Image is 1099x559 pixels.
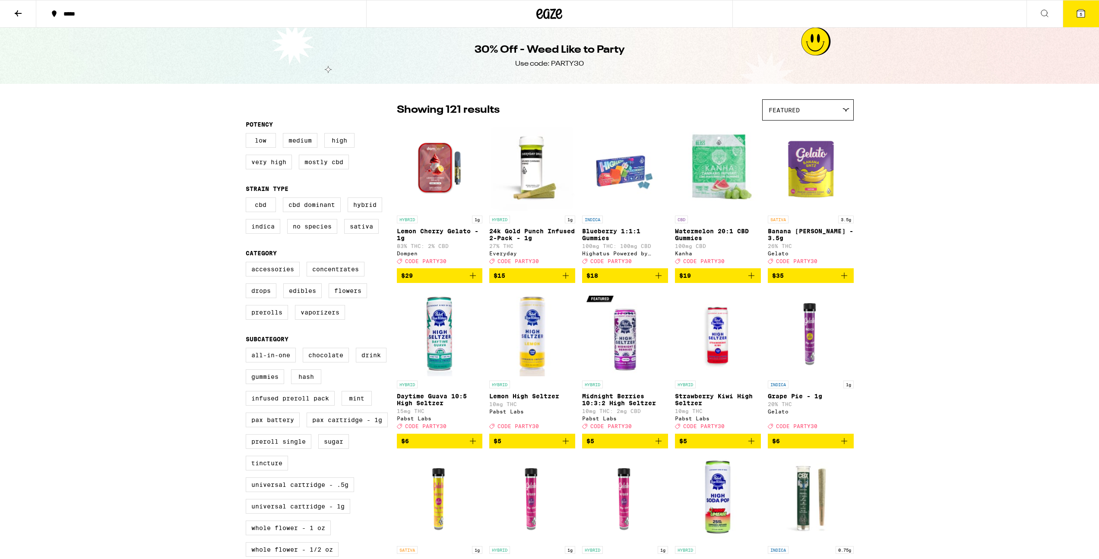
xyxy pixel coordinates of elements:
[324,133,355,148] label: High
[590,424,632,429] span: CODE PARTY30
[582,393,668,407] p: Midnight Berries 10:3:2 High Seltzer
[318,434,349,449] label: Sugar
[582,216,603,223] p: INDICA
[582,290,668,376] img: Pabst Labs - Midnight Berries 10:3:2 High Seltzer
[582,228,668,241] p: Blueberry 1:1:1 Gummies
[582,381,603,388] p: HYBRID
[497,258,539,264] span: CODE PARTY30
[397,416,483,421] div: Pabst Labs
[246,155,292,169] label: Very High
[843,381,854,388] p: 1g
[489,401,575,407] p: 10mg THC
[295,305,345,320] label: Vaporizers
[397,408,483,414] p: 15mg THC
[582,243,668,249] p: 100mg THC: 100mg CBD
[582,125,668,268] a: Open page for Blueberry 1:1:1 Gummies from Highatus Powered by Cannabiotix
[489,290,575,376] img: Pabst Labs - Lemon High Seltzer
[342,391,372,406] label: Mint
[675,546,696,554] p: HYBRID
[246,542,339,557] label: Whole Flower - 1/2 oz
[565,546,575,554] p: 1g
[307,262,364,276] label: Concentrates
[246,521,331,535] label: Whole Flower - 1 oz
[397,290,483,433] a: Open page for Daytime Guava 10:5 High Seltzer from Pabst Labs
[246,434,311,449] label: Preroll Single
[405,258,447,264] span: CODE PARTY30
[586,272,598,279] span: $18
[489,546,510,554] p: HYBRID
[246,121,273,128] legend: Potency
[489,125,575,211] img: Everyday - 24k Gold Punch Infused 2-Pack - 1g
[246,348,296,362] label: All-In-One
[494,272,505,279] span: $15
[776,424,817,429] span: CODE PARTY30
[283,197,341,212] label: CBD Dominant
[675,125,761,268] a: Open page for Watermelon 20:1 CBD Gummies from Kanha
[1080,12,1082,17] span: 5
[246,305,288,320] label: Prerolls
[683,258,725,264] span: CODE PARTY30
[590,258,632,264] span: CODE PARTY30
[397,268,483,283] button: Add to bag
[397,251,483,256] div: Dompen
[586,438,594,445] span: $5
[401,272,413,279] span: $29
[472,546,482,554] p: 1g
[582,290,668,433] a: Open page for Midnight Berries 10:3:2 High Seltzer from Pabst Labs
[683,424,725,429] span: CODE PARTY30
[475,43,625,57] h1: 30% Off - Weed Like to Party
[489,455,575,542] img: Gelato - MAC - 1g
[838,216,854,223] p: 3.5g
[489,393,575,400] p: Lemon High Seltzer
[489,216,510,223] p: HYBRID
[768,290,854,433] a: Open page for Grape Pie - 1g from Gelato
[515,59,584,69] div: Use code: PARTY30
[768,216,789,223] p: SATIVA
[246,499,350,514] label: Universal Cartridge - 1g
[299,155,349,169] label: Mostly CBD
[246,413,300,427] label: PAX Battery
[768,434,854,448] button: Add to bag
[489,381,510,388] p: HYBRID
[397,393,483,407] p: Daytime Guava 10:5 High Seltzer
[675,393,761,407] p: Strawberry Kiwi High Seltzer
[397,103,500,118] p: Showing 121 results
[397,546,418,554] p: SATIVA
[675,455,761,542] img: Pabst Labs - Cherry Limeade High Soda Pop Seltzer - 25mg
[397,455,483,542] img: Gelato - Strawberry Cough - 1g
[246,219,280,234] label: Indica
[494,438,501,445] span: $5
[768,290,854,376] img: Gelato - Grape Pie - 1g
[772,272,784,279] span: $35
[582,546,603,554] p: HYBRID
[768,125,854,268] a: Open page for Banana Runtz - 3.5g from Gelato
[768,546,789,554] p: INDICA
[768,455,854,542] img: Cannabiotix - Dropane - 0.75g
[675,125,761,211] img: Kanha - Watermelon 20:1 CBD Gummies
[582,455,668,542] img: Gelato - Strawberry Gelato - 1g
[489,409,575,414] div: Pabst Labs
[246,197,276,212] label: CBD
[768,381,789,388] p: INDICA
[582,251,668,256] div: Highatus Powered by Cannabiotix
[246,391,335,406] label: Infused Preroll Pack
[675,251,761,256] div: Kanha
[489,268,575,283] button: Add to bag
[768,251,854,256] div: Gelato
[246,185,288,192] legend: Strain Type
[497,424,539,429] span: CODE PARTY30
[675,381,696,388] p: HYBRID
[768,409,854,414] div: Gelato
[246,133,276,148] label: Low
[489,434,575,448] button: Add to bag
[397,125,483,211] img: Dompen - Lemon Cherry Gelato - 1g
[582,434,668,448] button: Add to bag
[246,250,277,257] legend: Category
[679,438,687,445] span: $5
[344,219,379,234] label: Sativa
[772,438,780,445] span: $6
[397,290,483,376] img: Pabst Labs - Daytime Guava 10:5 High Seltzer
[582,408,668,414] p: 10mg THC: 2mg CBD
[283,283,322,298] label: Edibles
[675,408,761,414] p: 10mg THC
